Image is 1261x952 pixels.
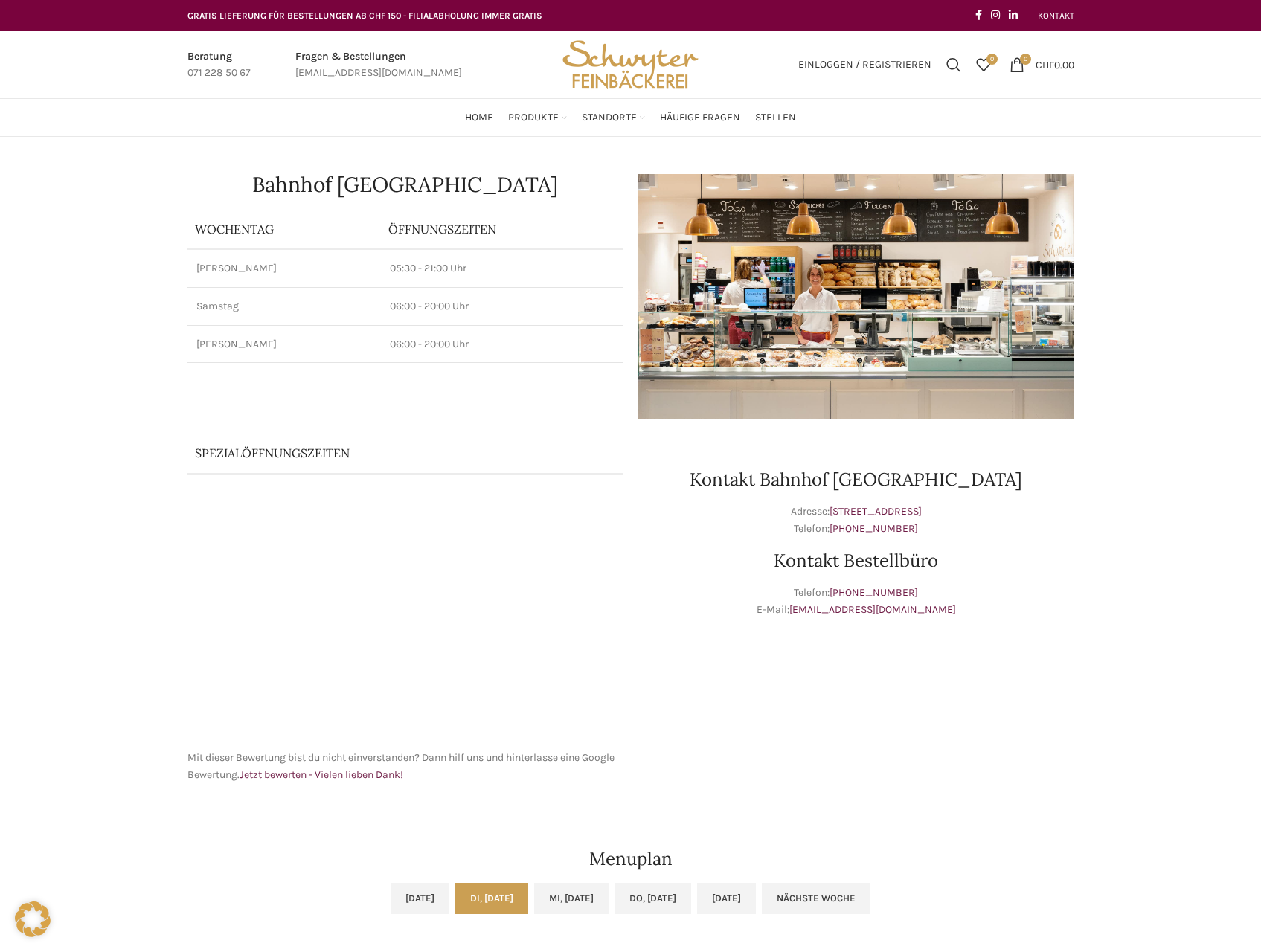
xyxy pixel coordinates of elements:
[390,299,615,314] p: 06:00 - 20:00 Uhr
[508,111,559,125] span: Produkte
[791,50,939,80] a: Einloggen / Registrieren
[455,883,528,914] a: Di, [DATE]
[798,59,931,70] span: Einloggen / Registrieren
[534,883,609,914] a: Mi, [DATE]
[830,522,918,535] a: [PHONE_NUMBER]
[939,50,969,80] a: Suchen
[196,261,372,276] p: [PERSON_NAME]
[508,103,567,132] a: Produkte
[1036,58,1054,71] span: CHF
[1038,1,1074,30] a: KONTAKT
[1038,10,1074,21] span: KONTAKT
[196,337,372,352] p: [PERSON_NAME]
[660,111,740,125] span: Häufige Fragen
[660,103,740,132] a: Häufige Fragen
[187,750,623,783] p: Mit dieser Bewertung bist du nicht einverstanden? Dann hilf uns und hinterlasse eine Google Bewer...
[789,603,956,616] a: [EMAIL_ADDRESS][DOMAIN_NAME]
[615,883,691,914] a: Do, [DATE]
[187,512,623,735] iframe: schwyter bahnhof
[830,586,918,599] a: [PHONE_NUMBER]
[196,299,372,314] p: Samstag
[638,552,1074,570] h2: Kontakt Bestellbüro
[1020,54,1031,65] span: 0
[180,103,1082,132] div: Main navigation
[465,111,493,125] span: Home
[830,505,922,518] a: [STREET_ADDRESS]
[638,471,1074,489] h2: Kontakt Bahnhof [GEOGRAPHIC_DATA]
[195,221,373,237] p: Wochentag
[390,261,615,276] p: 05:30 - 21:00 Uhr
[582,103,645,132] a: Standorte
[969,50,998,80] a: 0
[557,57,703,70] a: Site logo
[295,48,462,82] a: Infobox link
[390,337,615,352] p: 06:00 - 20:00 Uhr
[638,585,1074,618] p: Telefon: E-Mail:
[465,103,493,132] a: Home
[986,5,1004,26] a: Instagram social link
[971,5,986,26] a: Facebook social link
[187,174,623,195] h1: Bahnhof [GEOGRAPHIC_DATA]
[755,103,796,132] a: Stellen
[762,883,870,914] a: Nächste Woche
[557,31,703,98] img: Bäckerei Schwyter
[1036,58,1074,71] bdi: 0.00
[187,10,542,21] span: GRATIS LIEFERUNG FÜR BESTELLUNGEN AB CHF 150 - FILIALABHOLUNG IMMER GRATIS
[969,50,998,80] div: Meine Wunschliste
[187,850,1074,868] h2: Menuplan
[187,48,251,82] a: Infobox link
[1002,50,1082,80] a: 0 CHF0.00
[638,504,1074,537] p: Adresse: Telefon:
[240,768,403,781] a: Jetzt bewerten - Vielen lieben Dank!
[1004,5,1022,26] a: Linkedin social link
[1030,1,1082,30] div: Secondary navigation
[388,221,616,237] p: ÖFFNUNGSZEITEN
[986,54,998,65] span: 0
[195,445,574,461] p: Spezialöffnungszeiten
[582,111,637,125] span: Standorte
[755,111,796,125] span: Stellen
[391,883,449,914] a: [DATE]
[697,883,756,914] a: [DATE]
